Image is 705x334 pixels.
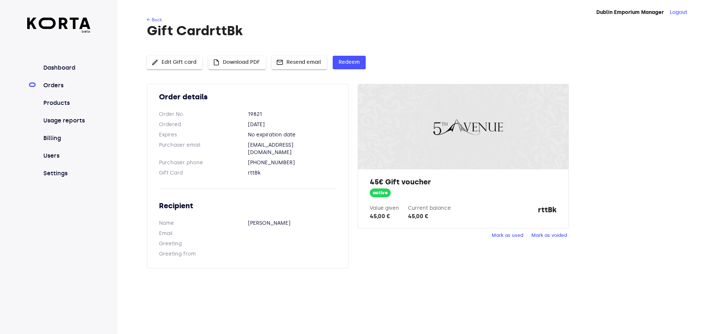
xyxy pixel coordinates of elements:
dd: [DATE] [248,121,337,128]
a: Users [42,151,91,160]
dd: rttBk [248,169,337,177]
label: Current balance [408,205,451,211]
strong: rttBk [538,205,557,221]
a: Billing [42,134,91,143]
span: Edit Gift card [153,58,196,67]
dt: Email [159,230,248,237]
span: Mark as voided [531,231,567,240]
dt: Greeting from [159,250,248,258]
dt: Name [159,220,248,227]
dt: Purchaser email [159,142,248,156]
span: Redeem [339,58,360,67]
strong: Dublin Emporium Manager [596,9,664,15]
dt: Purchaser phone [159,159,248,166]
button: Mark as used [490,230,525,241]
span: edit [151,59,159,66]
dt: Order No. [159,111,248,118]
button: Redeem [333,56,366,69]
a: beta [27,18,91,34]
dt: Greeting [159,240,248,247]
span: active [370,190,391,197]
button: Logout [670,9,687,16]
button: Download PDF [208,56,266,69]
dt: Ordered [159,121,248,128]
label: Value given [370,205,399,211]
span: Mark as used [492,231,523,240]
a: Settings [42,169,91,178]
a: Orders [42,81,91,90]
button: Resend email [272,56,327,69]
h1: Gift Card rttBk [147,23,674,38]
a: Edit Gift card [147,58,202,65]
dd: [PHONE_NUMBER] [248,159,337,166]
h2: Recipient [159,201,337,211]
button: Edit Gift card [147,56,202,69]
img: Korta [27,18,91,29]
span: beta [27,29,91,34]
a: Dashboard [42,63,91,72]
dt: Gift Card [159,169,248,177]
dd: No expiration date [248,131,337,139]
a: Products [42,99,91,107]
span: mail [276,59,283,66]
div: 45,00 € [370,212,399,221]
div: 45,00 € [408,212,451,221]
h2: Order details [159,92,337,102]
a: Usage reports [42,116,91,125]
dd: 19821 [248,111,337,118]
dt: Expires [159,131,248,139]
a: ← Back [147,17,162,22]
span: Resend email [278,58,321,67]
span: Download PDF [214,58,260,67]
h2: 45€ Gift voucher [370,177,556,187]
span: insert_drive_file [213,59,220,66]
button: Mark as voided [529,230,569,241]
dd: [EMAIL_ADDRESS][DOMAIN_NAME] [248,142,337,156]
dd: [PERSON_NAME] [248,220,337,227]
